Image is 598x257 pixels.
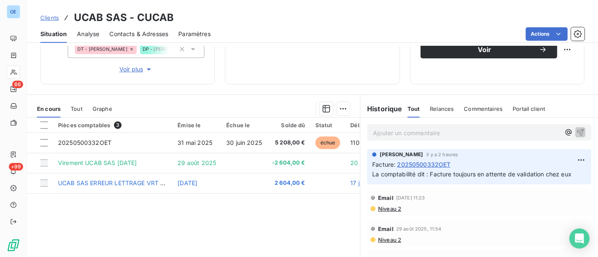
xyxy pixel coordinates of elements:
[378,194,394,201] span: Email
[74,10,174,25] h3: UCAB SAS - CUCAB
[350,139,363,146] span: 110 j
[272,159,305,167] span: -2 604,00 €
[58,179,188,186] span: UCAB SAS ERREUR LETTRAGE VRT DU 29/08
[421,41,557,58] button: Voir
[396,195,425,200] span: [DATE] 11:23
[513,105,545,112] span: Portail client
[37,105,61,112] span: En cours
[377,236,401,243] span: Niveau 2
[430,105,454,112] span: Relances
[397,160,450,169] span: 20250500332OET
[177,179,197,186] span: [DATE]
[226,122,262,128] div: Échue le
[380,151,423,158] span: [PERSON_NAME]
[40,30,67,38] span: Situation
[12,81,23,88] span: 66
[464,105,503,112] span: Commentaires
[396,226,442,231] span: 29 août 2025, 11:54
[177,159,216,166] span: 29 août 2025
[169,45,175,53] input: Ajouter une valeur
[71,105,82,112] span: Tout
[350,179,360,186] span: 17 j
[77,47,127,52] span: DT - [PERSON_NAME]
[226,139,262,146] span: 30 juin 2025
[68,65,204,74] button: Voir plus
[372,160,395,169] span: Facture :
[407,105,420,112] span: Tout
[350,159,361,166] span: 20 j
[143,47,193,52] span: DP - [PERSON_NAME]
[526,27,568,41] button: Actions
[377,205,401,212] span: Niveau 2
[272,179,305,187] span: 2 604,00 €
[7,5,20,18] div: OE
[40,14,59,21] span: Clients
[569,228,590,249] div: Open Intercom Messenger
[58,159,137,166] span: Virement UCAB SAS [DATE]
[58,139,111,146] span: 20250500332OET
[360,104,402,114] h6: Historique
[378,226,394,232] span: Email
[77,30,99,38] span: Analyse
[114,121,122,129] span: 3
[177,139,212,146] span: 31 mai 2025
[177,122,216,128] div: Émise le
[178,30,211,38] span: Paramètres
[315,136,341,149] span: échue
[372,170,572,178] span: La comptabilité dit : Facture toujours en attente de validation chez eux
[350,122,373,128] div: Délai
[431,46,539,53] span: Voir
[119,65,153,73] span: Voir plus
[109,30,168,38] span: Contacts & Adresses
[7,239,20,252] img: Logo LeanPay
[9,163,23,170] span: +99
[40,13,59,22] a: Clients
[315,122,341,128] div: Statut
[93,105,112,112] span: Graphe
[272,139,305,147] span: 5 208,00 €
[58,121,167,129] div: Pièces comptables
[272,122,305,128] div: Solde dû
[426,152,458,157] span: il y a 2 heures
